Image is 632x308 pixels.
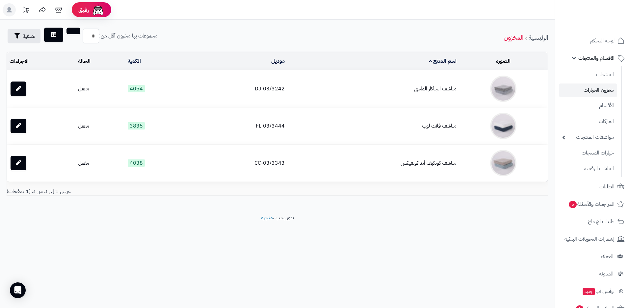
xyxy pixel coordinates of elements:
[287,70,459,107] td: مناشف الجاكار الماسي
[582,287,614,296] span: وآتس آب
[559,249,628,264] a: العملاء
[2,188,277,195] div: عرض 1 إلى 3 من 3 (1 صفحات)
[583,288,595,295] span: جديد
[8,29,40,43] button: تصفية
[565,234,615,244] span: إشعارات التحويلات البنكية
[128,57,141,65] a: الكمية
[559,196,628,212] a: المراجعات والأسئلة5
[559,179,628,195] a: الطلبات
[559,130,617,144] a: مواصفات المنتجات
[459,52,548,70] td: الصوره
[559,33,628,49] a: لوحة التحكم
[490,150,516,176] img: مناشف كونكيف أند كونفيكس
[128,122,145,130] span: 3835
[43,29,158,43] form: مجموعات بها مخزون أقل من:
[429,57,457,65] a: اسم المنتج
[559,266,628,282] a: المدونة
[587,16,626,30] img: logo-2.png
[569,201,577,208] span: 5
[559,99,617,113] a: الأقسام
[601,252,614,261] span: العملاء
[529,33,548,42] a: الرئيسية
[10,282,26,298] div: Open Intercom Messenger
[599,269,614,278] span: المدونة
[7,52,75,70] td: الاجراءات
[559,68,617,82] a: المنتجات
[559,114,617,129] a: الماركات
[490,76,516,102] img: مناشف الجاكار الماسي
[75,70,125,107] td: مفعل
[188,107,288,144] td: FL-03/3444
[75,52,125,70] td: الحالة
[188,145,288,181] td: CC-03/3343
[559,83,617,97] a: مخزون الخيارات
[559,214,628,229] a: طلبات الإرجاع
[559,283,628,299] a: وآتس آبجديد
[75,107,125,144] td: مفعل
[588,217,615,226] span: طلبات الإرجاع
[490,113,516,139] img: مناشف فلات لوب
[590,36,615,45] span: لوحة التحكم
[568,200,615,209] span: المراجعات والأسئلة
[271,57,285,65] a: موديل
[559,231,628,247] a: إشعارات التحويلات البنكية
[78,6,89,14] span: رفيق
[287,145,459,181] td: مناشف كونكيف أند كونفيكس
[261,214,273,222] a: متجرة
[188,70,288,107] td: DJ-03/3242
[504,33,523,42] a: المخزون
[75,145,125,181] td: مفعل
[599,182,615,191] span: الطلبات
[287,107,459,144] td: مناشف فلات لوب
[128,85,145,92] span: 4054
[23,32,35,40] span: تصفية
[128,159,145,167] span: 4038
[17,3,34,18] a: تحديثات المنصة
[559,146,617,160] a: خيارات المنتجات
[92,3,105,16] img: ai-face.png
[578,54,615,63] span: الأقسام والمنتجات
[559,162,617,176] a: الملفات الرقمية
